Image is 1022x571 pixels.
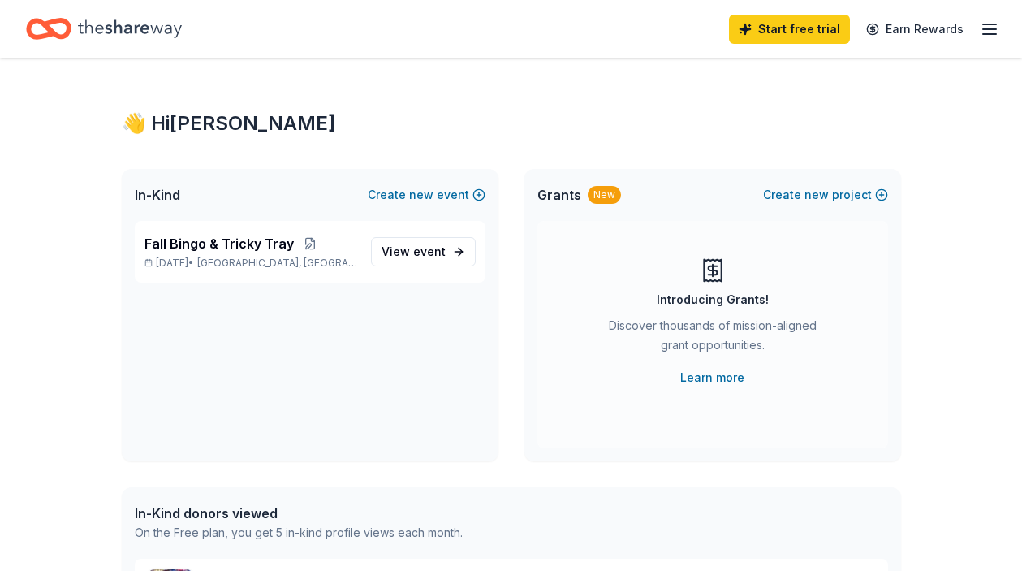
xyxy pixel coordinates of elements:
span: new [409,185,433,205]
a: Earn Rewards [856,15,973,44]
span: event [413,244,446,258]
span: new [804,185,829,205]
div: 👋 Hi [PERSON_NAME] [122,110,901,136]
a: Learn more [680,368,744,387]
span: [GEOGRAPHIC_DATA], [GEOGRAPHIC_DATA] [197,257,357,270]
button: Createnewproject [763,185,888,205]
span: In-Kind [135,185,180,205]
span: Grants [537,185,581,205]
button: Createnewevent [368,185,485,205]
span: Fall Bingo & Tricky Tray [144,234,294,253]
div: New [588,186,621,204]
div: Discover thousands of mission-aligned grant opportunities. [602,316,823,361]
div: Introducing Grants! [657,290,769,309]
span: View [382,242,446,262]
p: [DATE] • [144,257,358,270]
div: In-Kind donors viewed [135,504,463,523]
div: On the Free plan, you get 5 in-kind profile views each month. [135,523,463,543]
a: View event [371,237,476,266]
a: Start free trial [729,15,850,44]
a: Home [26,10,182,48]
